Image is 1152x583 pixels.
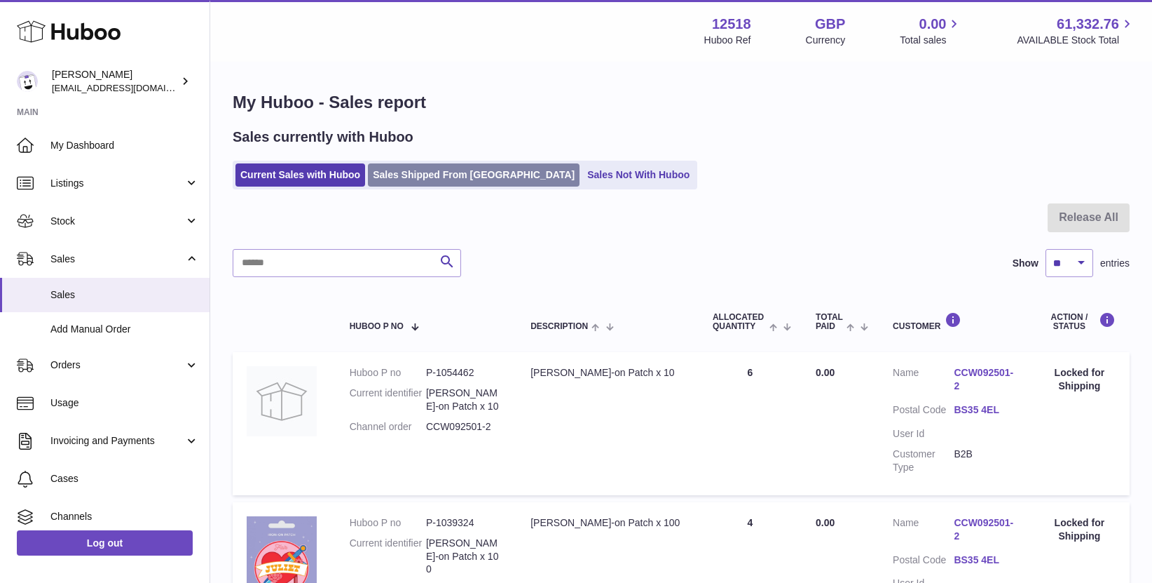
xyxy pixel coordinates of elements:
[1017,15,1135,47] a: 61,332.76 AVAILABLE Stock Total
[50,472,199,485] span: Cases
[1043,312,1116,331] div: Action / Status
[893,366,954,396] dt: Name
[350,420,426,434] dt: Channel order
[893,554,954,570] dt: Postal Code
[350,322,404,331] span: Huboo P no
[426,366,502,380] dd: P-1054462
[1100,257,1130,270] span: entries
[50,288,199,302] span: Sales
[17,530,193,556] a: Log out
[1043,366,1116,393] div: Locked for Shipping
[893,448,954,474] dt: Customer Type
[530,516,685,530] div: [PERSON_NAME]-on Patch x 100
[426,537,502,577] dd: [PERSON_NAME]-on Patch x 100
[712,15,751,34] strong: 12518
[954,516,1015,543] a: CCW092501-2
[530,322,588,331] span: Description
[233,128,413,147] h2: Sales currently with Huboo
[50,253,184,266] span: Sales
[954,403,1015,417] a: BS35 4EL
[350,537,426,577] dt: Current identifier
[816,313,843,331] span: Total paid
[582,163,694,187] a: Sales Not With Huboo
[1013,257,1038,270] label: Show
[426,387,502,413] dd: [PERSON_NAME]-on Patch x 10
[50,396,199,410] span: Usage
[893,312,1015,331] div: Customer
[900,15,962,47] a: 0.00 Total sales
[954,366,1015,393] a: CCW092501-2
[235,163,365,187] a: Current Sales with Huboo
[50,358,184,372] span: Orders
[815,15,845,34] strong: GBP
[1057,15,1119,34] span: 61,332.76
[919,15,947,34] span: 0.00
[1017,34,1135,47] span: AVAILABLE Stock Total
[50,434,184,448] span: Invoicing and Payments
[954,554,1015,567] a: BS35 4EL
[816,367,835,378] span: 0.00
[350,387,426,413] dt: Current identifier
[50,510,199,523] span: Channels
[50,323,199,336] span: Add Manual Order
[350,516,426,530] dt: Huboo P no
[426,516,502,530] dd: P-1039324
[368,163,580,187] a: Sales Shipped From [GEOGRAPHIC_DATA]
[699,352,802,495] td: 6
[1043,516,1116,543] div: Locked for Shipping
[806,34,846,47] div: Currency
[893,516,954,547] dt: Name
[426,420,502,434] dd: CCW092501-2
[816,517,835,528] span: 0.00
[900,34,962,47] span: Total sales
[233,91,1130,114] h1: My Huboo - Sales report
[350,366,426,380] dt: Huboo P no
[17,71,38,92] img: caitlin@fancylamp.co
[713,313,766,331] span: ALLOCATED Quantity
[954,448,1015,474] dd: B2B
[52,82,206,93] span: [EMAIL_ADDRESS][DOMAIN_NAME]
[893,403,954,420] dt: Postal Code
[247,366,317,436] img: no-photo.jpg
[50,215,184,228] span: Stock
[704,34,751,47] div: Huboo Ref
[50,177,184,190] span: Listings
[50,139,199,152] span: My Dashboard
[530,366,685,380] div: [PERSON_NAME]-on Patch x 10
[893,427,954,441] dt: User Id
[52,68,178,95] div: [PERSON_NAME]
